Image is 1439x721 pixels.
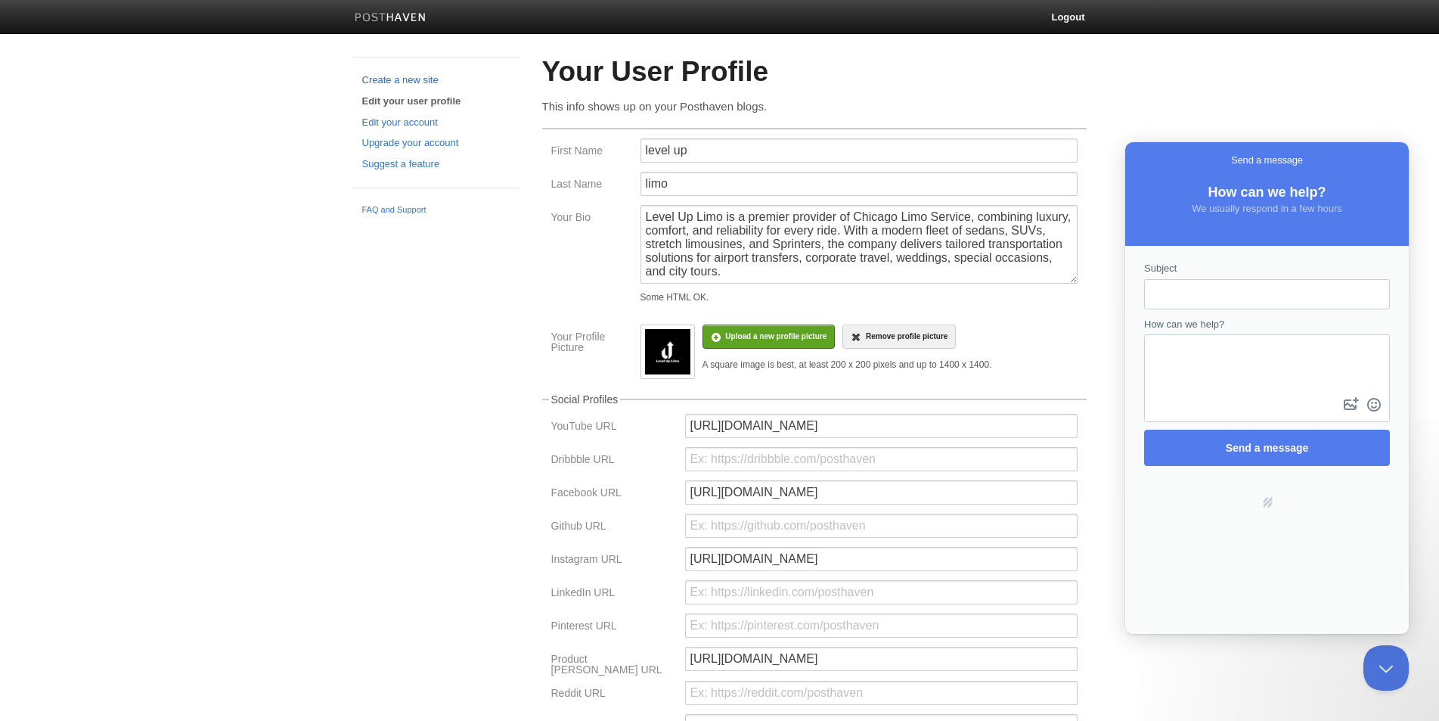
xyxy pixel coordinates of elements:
[362,135,510,151] a: Upgrade your account
[640,205,1078,284] textarea: Level Up Limo is a premier provider of Chicago Limo Service, combining luxury, comfort, and relia...
[866,332,947,340] span: Remove profile picture
[842,325,956,349] a: Remove profile picture
[362,94,510,110] a: Edit your user profile
[551,620,676,635] label: Pinterest URL
[551,554,676,568] label: Instagram URL
[542,98,1087,114] p: This info shows up on your Posthaven blogs.
[551,654,676,679] label: Product [PERSON_NAME] URL
[551,487,676,502] label: Facebook URL
[725,332,826,340] span: Upload a new profile picture
[362,157,510,172] a: Suggest a feature
[702,360,992,369] div: A square image is best, at least 200 x 200 pixels and up to 1400 x 1400.
[542,57,1087,88] h2: Your User Profile
[685,447,1078,471] input: Ex: https://dribbble.com/posthaven
[685,681,1078,705] input: Ex: https://reddit.com/posthaven
[551,454,676,468] label: Dribbble URL
[551,179,631,193] label: Last Name
[551,145,631,160] label: First Name
[362,204,510,217] a: FAQ and Support
[362,73,510,89] a: Create a new site
[645,329,690,374] img: medium_unnamed__10_.png
[685,547,1078,571] input: Ex: https://instagram.com/posthaven
[640,293,1078,302] div: Some HTML OK.
[685,480,1078,505] input: Ex: https://facebook.com/posthaven
[362,115,510,131] a: Edit your account
[685,580,1078,604] input: Ex: https://linkedin.com/posthaven
[355,13,426,24] img: Posthaven-bar
[1363,645,1409,691] iframe: Help Scout Beacon - Close
[551,587,676,601] label: LinkedIn URL
[685,647,1078,671] input: Ex: https://producthunt.com/posthaven
[549,394,621,405] legend: Social Profiles
[685,514,1078,538] input: Ex: https://github.com/posthaven
[551,421,676,435] label: YouTube URL
[685,614,1078,638] input: Ex: https://pinterest.com/posthaven
[551,521,676,535] label: Github URL
[551,212,631,226] label: Your Bio
[551,331,631,356] label: Your Profile Picture
[551,688,676,702] label: Reddit URL
[685,414,1078,438] input: Ex: https://youtube.com/posthaven
[1125,142,1409,634] iframe: Help Scout Beacon - Live Chat, Contact Form, and Knowledge Base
